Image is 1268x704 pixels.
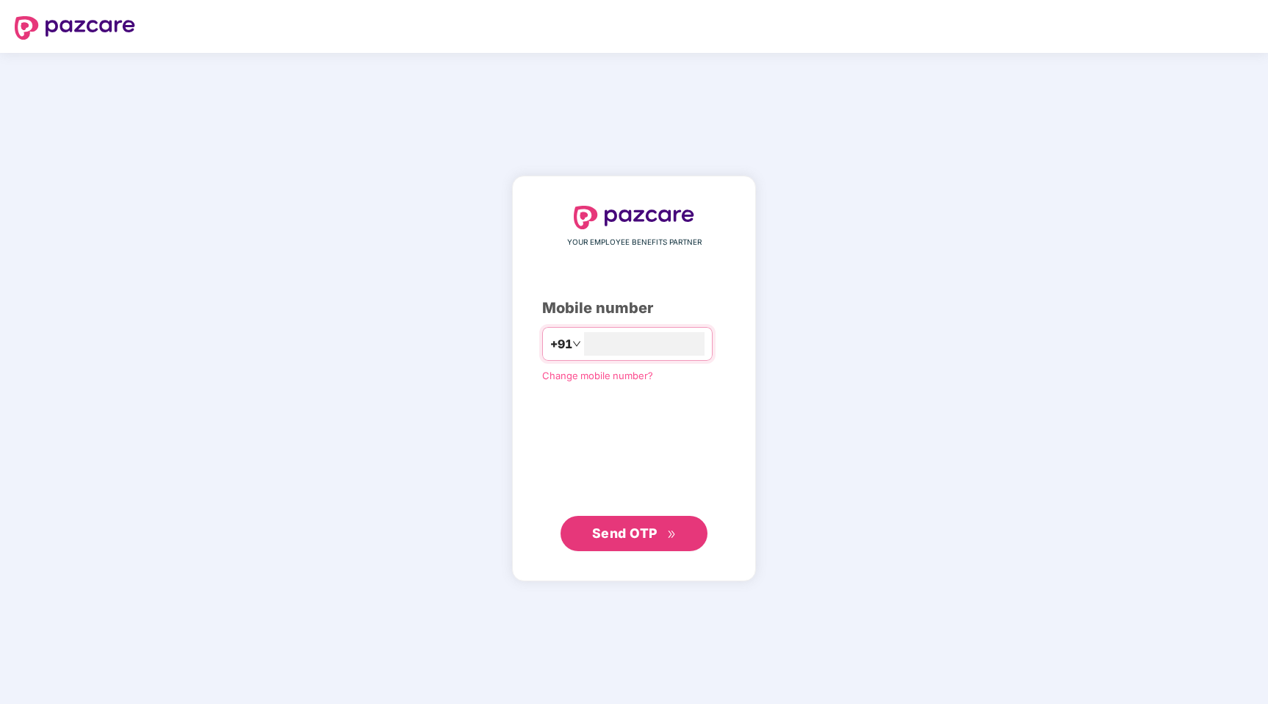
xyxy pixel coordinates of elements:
[542,297,726,320] div: Mobile number
[667,530,677,539] span: double-right
[15,16,135,40] img: logo
[567,237,702,248] span: YOUR EMPLOYEE BENEFITS PARTNER
[574,206,694,229] img: logo
[550,335,572,353] span: +91
[542,370,653,381] a: Change mobile number?
[561,516,707,551] button: Send OTPdouble-right
[572,340,581,348] span: down
[592,525,658,541] span: Send OTP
